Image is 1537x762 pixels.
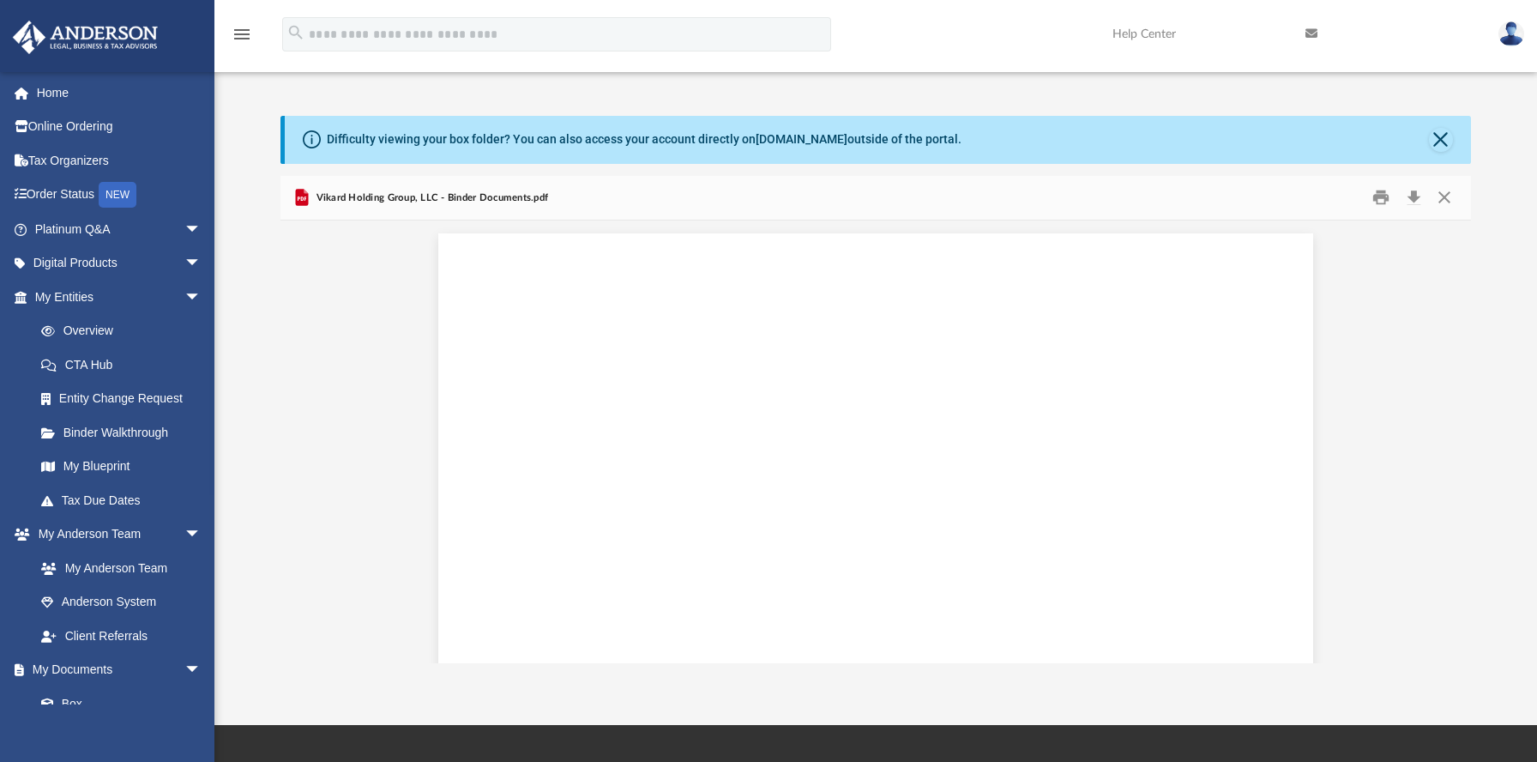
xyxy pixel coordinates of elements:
[12,76,227,110] a: Home
[312,190,548,206] span: Vikard Holding Group, LLC - Binder Documents.pdf
[280,221,1471,663] div: Document Viewer
[280,221,1471,663] div: File preview
[12,246,227,281] a: Digital Productsarrow_drop_down
[232,24,252,45] i: menu
[12,178,227,213] a: Order StatusNEW
[24,619,219,653] a: Client Referrals
[12,110,227,144] a: Online Ordering
[1398,184,1429,211] button: Download
[12,143,227,178] a: Tax Organizers
[232,33,252,45] a: menu
[24,483,227,517] a: Tax Due Dates
[24,415,227,450] a: Binder Walkthrough
[24,551,210,585] a: My Anderson Team
[8,21,163,54] img: Anderson Advisors Platinum Portal
[12,653,219,687] a: My Documentsarrow_drop_down
[184,653,219,688] span: arrow_drop_down
[99,182,136,208] div: NEW
[1365,184,1399,211] button: Print
[184,517,219,553] span: arrow_drop_down
[286,23,305,42] i: search
[184,246,219,281] span: arrow_drop_down
[756,132,847,146] a: [DOMAIN_NAME]
[12,212,227,246] a: Platinum Q&Aarrow_drop_down
[1429,184,1460,211] button: Close
[24,585,219,620] a: Anderson System
[24,450,219,484] a: My Blueprint
[24,686,210,721] a: Box
[327,130,961,148] div: Difficulty viewing your box folder? You can also access your account directly on outside of the p...
[1429,128,1453,152] button: Close
[24,314,227,348] a: Overview
[184,212,219,247] span: arrow_drop_down
[24,382,227,416] a: Entity Change Request
[280,176,1471,664] div: Preview
[1498,21,1524,46] img: User Pic
[184,280,219,315] span: arrow_drop_down
[12,280,227,314] a: My Entitiesarrow_drop_down
[12,517,219,552] a: My Anderson Teamarrow_drop_down
[24,348,227,382] a: CTA Hub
